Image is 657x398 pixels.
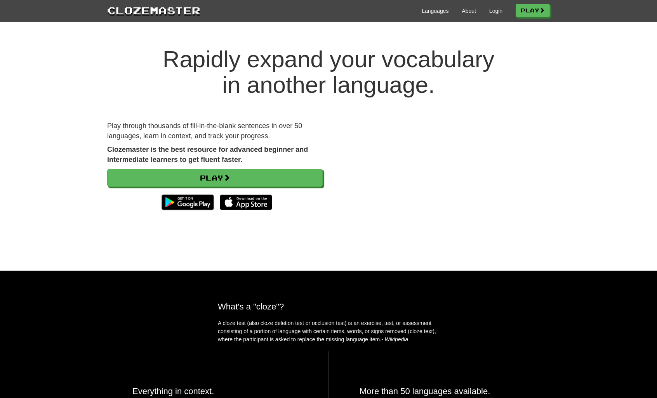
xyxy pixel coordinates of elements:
[220,195,272,210] img: Download_on_the_App_Store_Badge_US-UK_135x40-25178aeef6eb6b83b96f5f2d004eda3bffbb37122de64afbaef7...
[107,3,200,17] a: Clozemaster
[218,319,439,344] p: A cloze test (also cloze deletion test or occlusion test) is an exercise, test, or assessment con...
[360,386,525,396] h2: More than 50 languages available.
[516,4,550,17] a: Play
[158,191,218,214] img: Get it on Google Play
[462,7,476,15] a: About
[381,336,408,342] em: - Wikipedia
[489,7,502,15] a: Login
[218,302,439,311] h2: What's a "cloze"?
[107,169,323,187] a: Play
[107,121,323,141] p: Play through thousands of fill-in-the-blank sentences in over 50 languages, learn in context, and...
[422,7,448,15] a: Languages
[132,386,297,396] h2: Everything in context.
[107,146,308,163] strong: Clozemaster is the best resource for advanced beginner and intermediate learners to get fluent fa...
